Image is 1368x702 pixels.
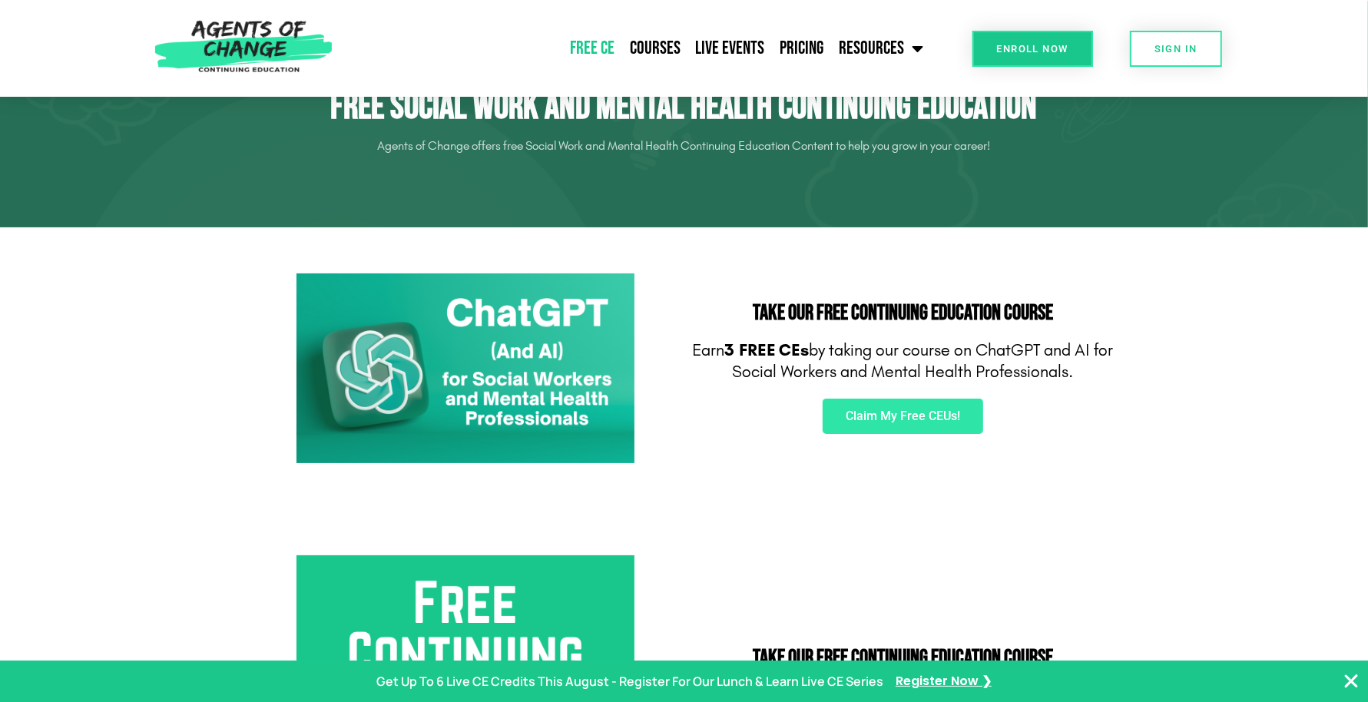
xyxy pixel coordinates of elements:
[832,29,932,68] a: Resources
[340,29,932,68] nav: Menu
[1130,31,1222,67] a: SIGN IN
[997,44,1068,54] span: Enroll Now
[254,85,1115,130] h1: Free Social Work and Mental Health Continuing Education
[692,339,1115,383] p: Earn by taking our course on ChatGPT and AI for Social Workers and Mental Health Professionals.
[254,134,1115,158] p: Agents of Change offers free Social Work and Mental Health Continuing Education Content to help y...
[692,647,1115,669] h2: Take Our FREE Continuing Education Course
[622,29,688,68] a: Courses
[896,671,992,693] a: Register Now ❯
[1154,44,1197,54] span: SIGN IN
[692,303,1115,324] h2: Take Our FREE Continuing Education Course
[1342,672,1360,690] button: Close Banner
[972,31,1093,67] a: Enroll Now
[725,340,810,360] b: 3 FREE CEs
[773,29,832,68] a: Pricing
[823,399,983,434] a: Claim My Free CEUs!
[562,29,622,68] a: Free CE
[376,671,883,693] p: Get Up To 6 Live CE Credits This August - Register For Our Lunch & Learn Live CE Series
[846,410,960,422] span: Claim My Free CEUs!
[688,29,773,68] a: Live Events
